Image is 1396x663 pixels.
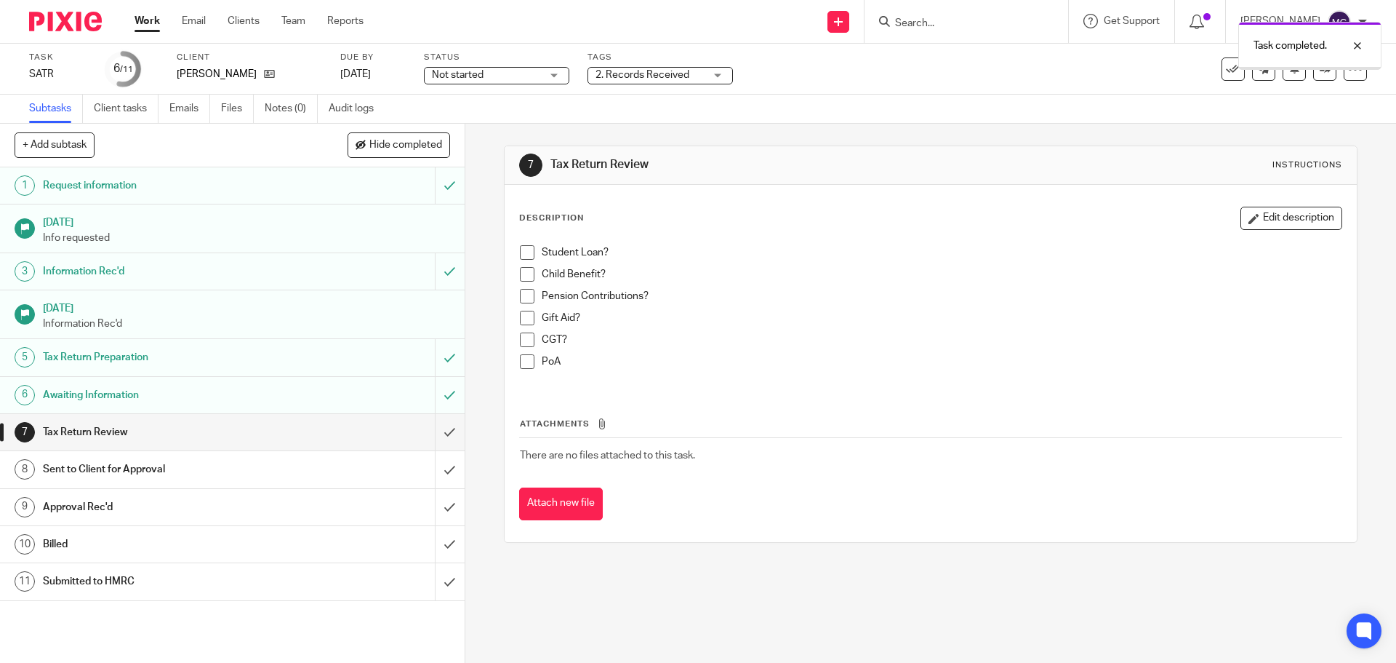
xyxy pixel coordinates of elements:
p: Description [519,213,584,224]
p: CGT? [542,333,1341,347]
p: Info requested [43,231,450,245]
p: Information Rec'd [43,317,450,331]
a: Notes (0) [265,95,318,123]
h1: Billed [43,533,294,555]
label: Tags [587,52,733,63]
h1: Approval Rec'd [43,496,294,518]
h1: Tax Return Review [43,421,294,443]
h1: Tax Return Preparation [43,346,294,368]
div: 9 [15,497,35,517]
span: Hide completed [369,140,442,151]
p: Child Benefit? [542,267,1341,282]
div: 7 [519,154,542,177]
div: 3 [15,261,35,282]
span: Not started [432,70,484,80]
h1: Tax Return Review [550,157,962,172]
div: 5 [15,347,35,368]
button: + Add subtask [15,132,95,157]
label: Client [177,52,322,63]
p: Student Loan? [542,245,1341,260]
h1: Sent to Client for Approval [43,458,294,480]
a: Subtasks [29,95,83,123]
h1: [DATE] [43,212,450,230]
small: /11 [120,65,133,74]
span: Attachments [520,420,590,428]
h1: Information Rec'd [43,261,294,282]
div: 6 [15,385,35,405]
a: Files [221,95,254,123]
div: 10 [15,534,35,555]
button: Attach new file [519,488,603,520]
button: Edit description [1240,207,1342,230]
p: Pension Contributions? [542,289,1341,303]
h1: Request information [43,175,294,196]
p: Gift Aid? [542,311,1341,325]
p: PoA [542,354,1341,369]
div: SATR [29,67,87,82]
div: 11 [15,571,35,592]
span: [DATE] [340,69,371,79]
h1: Awaiting Information [43,384,294,406]
h1: Submitted to HMRC [43,571,294,592]
a: Audit logs [329,95,385,123]
p: Task completed. [1253,39,1327,53]
label: Status [424,52,569,63]
h1: [DATE] [43,298,450,316]
button: Hide completed [348,132,450,157]
div: 1 [15,175,35,196]
a: Clients [228,14,260,28]
a: Emails [169,95,210,123]
img: svg%3E [1328,10,1351,33]
a: Work [135,14,160,28]
p: [PERSON_NAME] [177,67,257,82]
a: Client tasks [94,95,159,123]
label: Task [29,52,87,63]
div: 7 [15,422,35,442]
img: Pixie [29,12,102,31]
label: Due by [340,52,406,63]
a: Team [281,14,305,28]
span: There are no files attached to this task. [520,450,695,461]
div: 6 [113,60,133,77]
a: Email [182,14,206,28]
span: 2. Records Received [595,70,689,80]
a: Reports [327,14,364,28]
div: 8 [15,459,35,480]
div: Instructions [1272,159,1342,171]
